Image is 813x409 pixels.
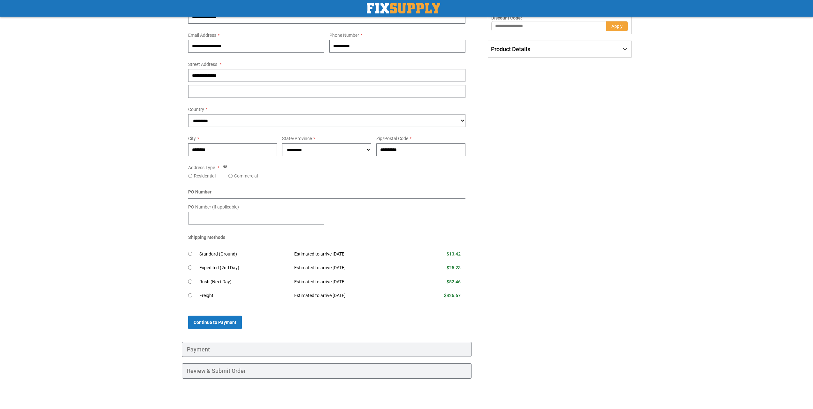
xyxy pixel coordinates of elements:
span: $52.46 [447,279,461,284]
span: Country [188,107,204,112]
button: Apply [606,21,628,31]
button: Continue to Payment [188,316,242,329]
span: Address Type [188,165,215,170]
a: store logo [367,3,440,13]
td: Standard (Ground) [199,247,290,261]
label: Residential [194,173,216,179]
td: Expedited (2nd Day) [199,261,290,275]
span: City [188,136,196,141]
span: Zip/Postal Code [376,136,408,141]
div: Shipping Methods [188,234,466,244]
td: Rush (Next Day) [199,275,290,289]
span: Discount Code: [491,15,522,20]
td: Estimated to arrive [DATE] [289,261,413,275]
label: Commercial [234,173,258,179]
span: PO Number (if applicable) [188,204,239,209]
span: $25.23 [447,265,461,270]
td: Estimated to arrive [DATE] [289,289,413,303]
span: Continue to Payment [194,320,236,325]
td: Estimated to arrive [DATE] [289,275,413,289]
td: Freight [199,289,290,303]
span: Product Details [491,46,530,52]
span: $13.42 [447,251,461,256]
div: Review & Submit Order [182,363,472,379]
span: State/Province [282,136,312,141]
div: Payment [182,342,472,357]
div: PO Number [188,189,466,199]
span: $426.67 [444,293,461,298]
span: Apply [611,24,623,29]
img: Fix Industrial Supply [367,3,440,13]
td: Estimated to arrive [DATE] [289,247,413,261]
span: Email Address [188,33,216,38]
span: Phone Number [329,33,359,38]
span: Street Address [188,62,217,67]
